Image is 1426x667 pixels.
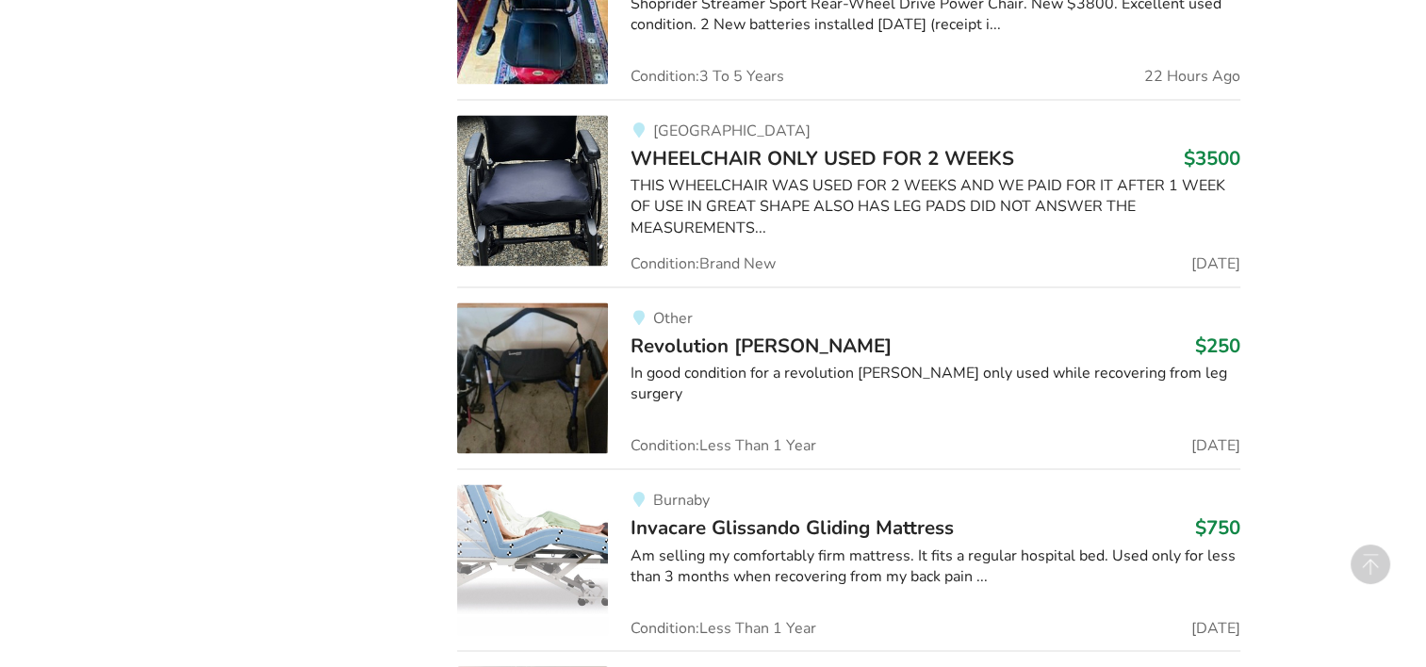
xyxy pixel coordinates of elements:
[631,175,1240,240] div: THIS WHEELCHAIR WAS USED FOR 2 WEEKS AND WE PAID FOR IT AFTER 1 WEEK OF USE IN GREAT SHAPE ALSO H...
[631,438,816,453] span: Condition: Less Than 1 Year
[1191,256,1240,271] span: [DATE]
[652,308,692,329] span: Other
[1191,620,1240,635] span: [DATE]
[631,333,892,359] span: Revolution [PERSON_NAME]
[457,484,608,635] img: bedroom equipment-invacare glissando gliding mattress
[457,99,1240,286] a: mobility-wheelchair only used for 2 weeks[GEOGRAPHIC_DATA]WHEELCHAIR ONLY USED FOR 2 WEEKS$3500TH...
[457,115,608,266] img: mobility-wheelchair only used for 2 weeks
[457,468,1240,650] a: bedroom equipment-invacare glissando gliding mattressBurnabyInvacare Glissando Gliding Mattress$7...
[631,363,1240,406] div: In good condition for a revolution [PERSON_NAME] only used while recovering from leg surgery
[1195,515,1240,540] h3: $750
[457,302,608,453] img: mobility-revolution walker
[457,286,1240,468] a: mobility-revolution walker OtherRevolution [PERSON_NAME]$250In good condition for a revolution [P...
[1191,438,1240,453] span: [DATE]
[652,121,810,141] span: [GEOGRAPHIC_DATA]
[1144,69,1240,84] span: 22 Hours Ago
[1184,146,1240,171] h3: $3500
[631,256,776,271] span: Condition: Brand New
[631,145,1014,171] span: WHEELCHAIR ONLY USED FOR 2 WEEKS
[631,514,954,541] span: Invacare Glissando Gliding Mattress
[1195,333,1240,358] h3: $250
[652,490,709,511] span: Burnaby
[631,69,784,84] span: Condition: 3 To 5 Years
[631,545,1240,588] div: Am selling my comfortably firm mattress. It fits a regular hospital bed. Used only for less than ...
[631,620,816,635] span: Condition: Less Than 1 Year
